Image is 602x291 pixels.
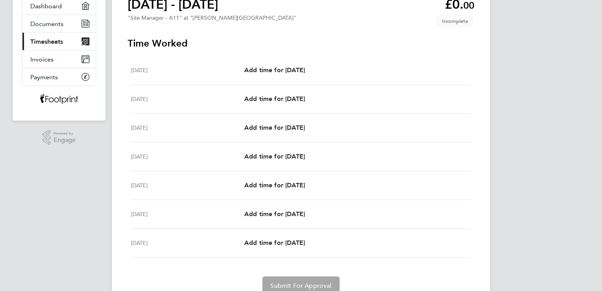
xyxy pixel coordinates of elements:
[30,20,63,28] span: Documents
[244,238,305,248] a: Add time for [DATE]
[30,38,63,45] span: Timesheets
[22,68,96,86] a: Payments
[128,15,296,21] div: "Site Manager - A11" at "[PERSON_NAME][GEOGRAPHIC_DATA]"
[244,95,305,103] span: Add time for [DATE]
[436,15,474,28] span: This timesheet is Incomplete.
[244,152,305,161] a: Add time for [DATE]
[244,210,305,218] span: Add time for [DATE]
[131,123,244,132] div: [DATE]
[30,2,62,10] span: Dashboard
[244,209,305,219] a: Add time for [DATE]
[244,239,305,246] span: Add time for [DATE]
[22,50,96,68] a: Invoices
[22,94,96,106] a: Go to home page
[22,15,96,32] a: Documents
[131,94,244,104] div: [DATE]
[131,65,244,75] div: [DATE]
[54,130,76,137] span: Powered by
[244,124,305,131] span: Add time for [DATE]
[30,73,58,81] span: Payments
[128,37,474,50] h3: Time Worked
[244,65,305,75] a: Add time for [DATE]
[244,94,305,104] a: Add time for [DATE]
[30,56,54,63] span: Invoices
[244,181,305,189] span: Add time for [DATE]
[131,238,244,248] div: [DATE]
[131,181,244,190] div: [DATE]
[244,153,305,160] span: Add time for [DATE]
[244,66,305,74] span: Add time for [DATE]
[131,152,244,161] div: [DATE]
[40,94,78,106] img: wearefootprint-logo-retina.png
[54,137,76,144] span: Engage
[22,33,96,50] a: Timesheets
[43,130,76,145] a: Powered byEngage
[244,123,305,132] a: Add time for [DATE]
[244,181,305,190] a: Add time for [DATE]
[131,209,244,219] div: [DATE]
